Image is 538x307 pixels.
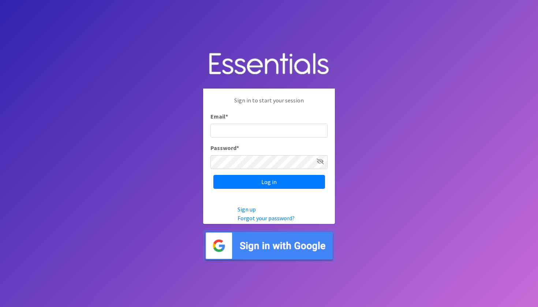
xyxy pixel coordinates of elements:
[203,230,335,262] img: Sign in with Google
[210,96,328,112] p: Sign in to start your session
[238,214,295,222] a: Forgot your password?
[238,206,256,213] a: Sign up
[236,144,239,151] abbr: required
[210,112,228,121] label: Email
[213,175,325,189] input: Log in
[210,143,239,152] label: Password
[203,45,335,83] img: Human Essentials
[225,113,228,120] abbr: required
